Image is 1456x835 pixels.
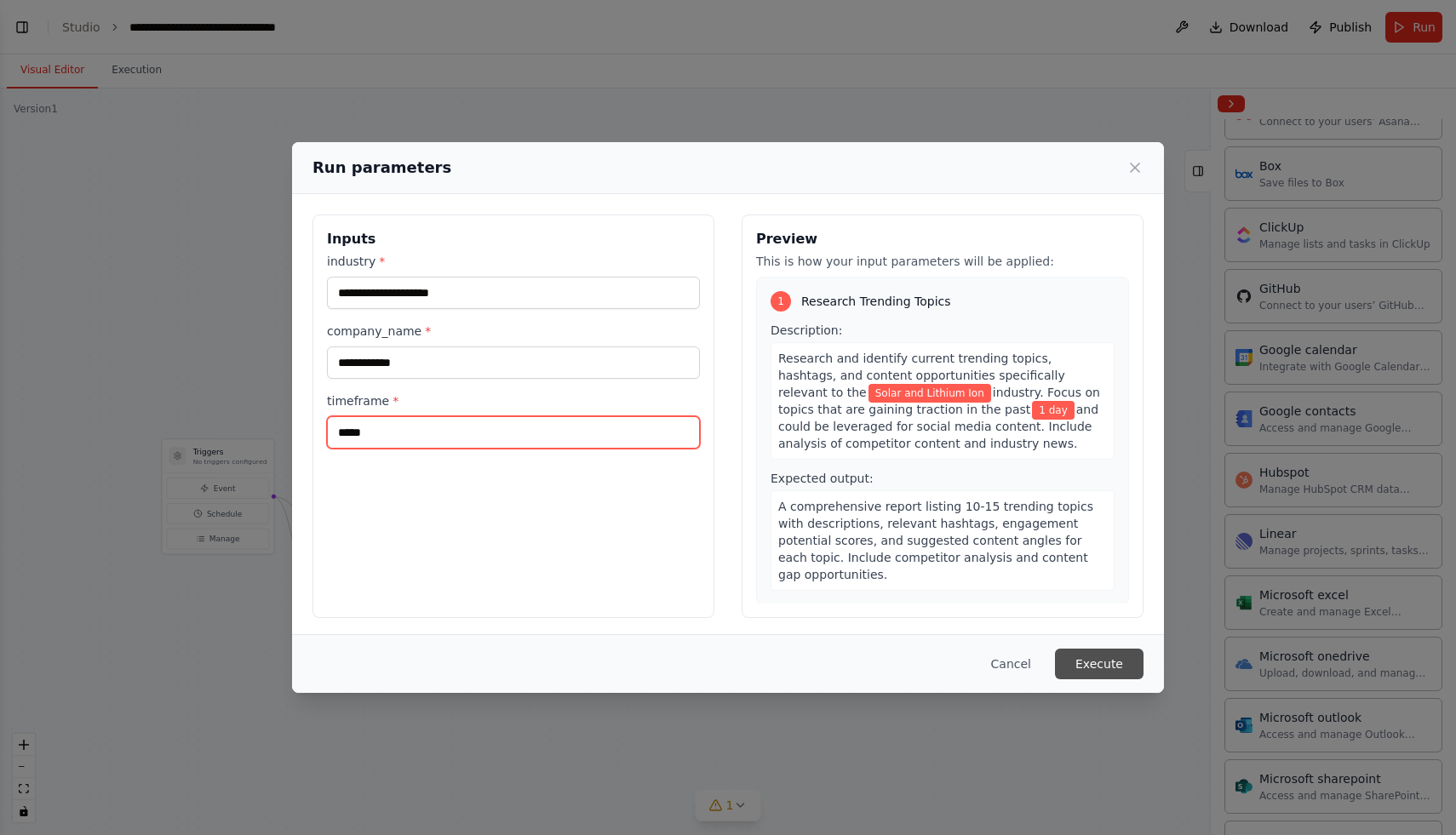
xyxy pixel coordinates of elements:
[778,386,1100,416] span: industry. Focus on topics that are gaining traction in the past
[771,291,791,312] div: 1
[771,472,874,485] span: Expected output:
[778,352,1065,399] span: Research and identify current trending topics, hashtags, and content opportunities specifically r...
[1055,649,1144,679] button: Execute
[327,253,700,270] label: industry
[327,392,700,409] label: timeframe
[327,323,700,340] label: company_name
[778,403,1098,450] span: and could be leveraged for social media content. Include analysis of competitor content and indus...
[977,649,1045,679] button: Cancel
[778,500,1093,581] span: A comprehensive report listing 10-15 trending topics with descriptions, relevant hashtags, engage...
[327,229,700,249] h3: Inputs
[312,156,451,180] h2: Run parameters
[771,323,842,337] span: Description:
[756,253,1129,270] p: This is how your input parameters will be applied:
[1032,401,1075,420] span: Variable: timeframe
[868,384,991,403] span: Variable: industry
[756,229,1129,249] h3: Preview
[801,293,951,310] span: Research Trending Topics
